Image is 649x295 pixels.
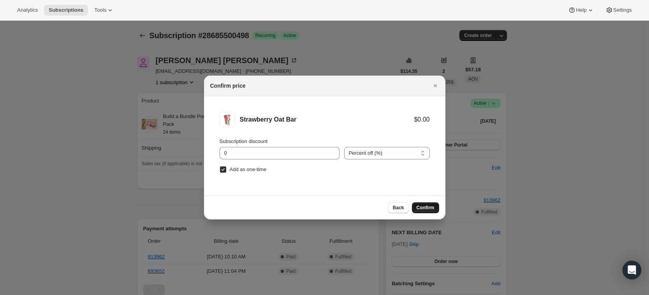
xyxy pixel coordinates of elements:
div: Open Intercom Messenger [623,261,641,279]
button: Confirm [412,202,439,213]
span: Back [393,205,404,211]
img: Strawberry Oat Bar [220,112,235,127]
button: Settings [601,5,637,16]
span: Settings [613,7,632,13]
span: Subscription discount [220,138,268,144]
span: Subscriptions [49,7,83,13]
span: Tools [94,7,106,13]
button: Back [388,202,409,213]
button: Tools [90,5,119,16]
span: Analytics [17,7,38,13]
span: Add as one-time [230,166,267,172]
h2: Confirm price [210,82,246,90]
button: Subscriptions [44,5,88,16]
button: Help [563,5,599,16]
button: Close [430,80,441,91]
span: Help [576,7,586,13]
div: Strawberry Oat Bar [240,116,414,124]
button: Analytics [12,5,42,16]
div: $0.00 [414,116,429,124]
span: Confirm [417,205,434,211]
